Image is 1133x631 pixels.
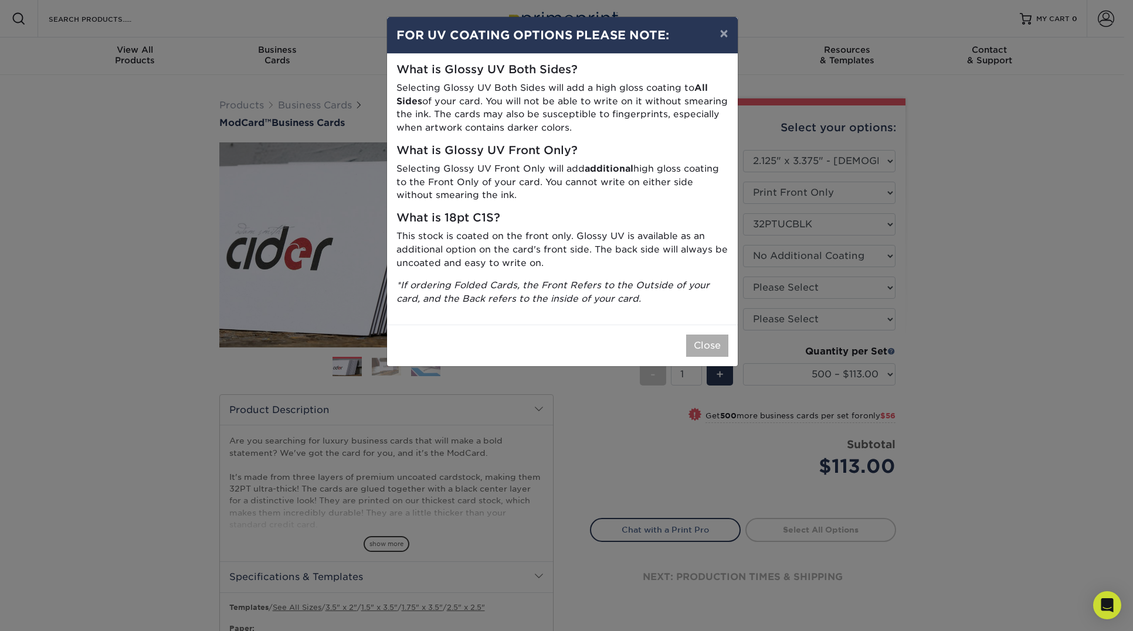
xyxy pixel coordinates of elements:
[396,230,728,270] p: This stock is coated on the front only. Glossy UV is available as an additional option on the car...
[396,81,728,135] p: Selecting Glossy UV Both Sides will add a high gloss coating to of your card. You will not be abl...
[585,163,633,174] strong: additional
[396,279,710,304] i: *If ordering Folded Cards, the Front Refers to the Outside of your card, and the Back refers to t...
[396,162,728,202] p: Selecting Glossy UV Front Only will add high gloss coating to the Front Only of your card. You ca...
[396,82,708,107] strong: All Sides
[396,26,728,44] h4: FOR UV COATING OPTIONS PLEASE NOTE:
[710,17,737,50] button: ×
[396,212,728,225] h5: What is 18pt C1S?
[396,144,728,158] h5: What is Glossy UV Front Only?
[1093,591,1121,619] div: Open Intercom Messenger
[396,63,728,77] h5: What is Glossy UV Both Sides?
[686,335,728,357] button: Close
